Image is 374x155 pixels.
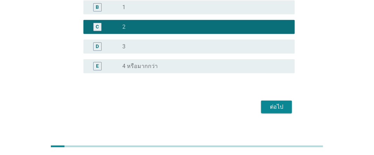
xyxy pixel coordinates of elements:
label: 1 [122,4,125,11]
div: E [96,62,99,70]
div: B [96,4,99,11]
div: ต่อไป [267,103,286,111]
div: C [96,23,99,31]
button: ต่อไป [261,101,292,113]
label: 4 หรือมากกว่า [122,63,158,70]
label: 3 [122,43,125,50]
div: D [96,43,99,50]
label: 2 [122,23,125,31]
